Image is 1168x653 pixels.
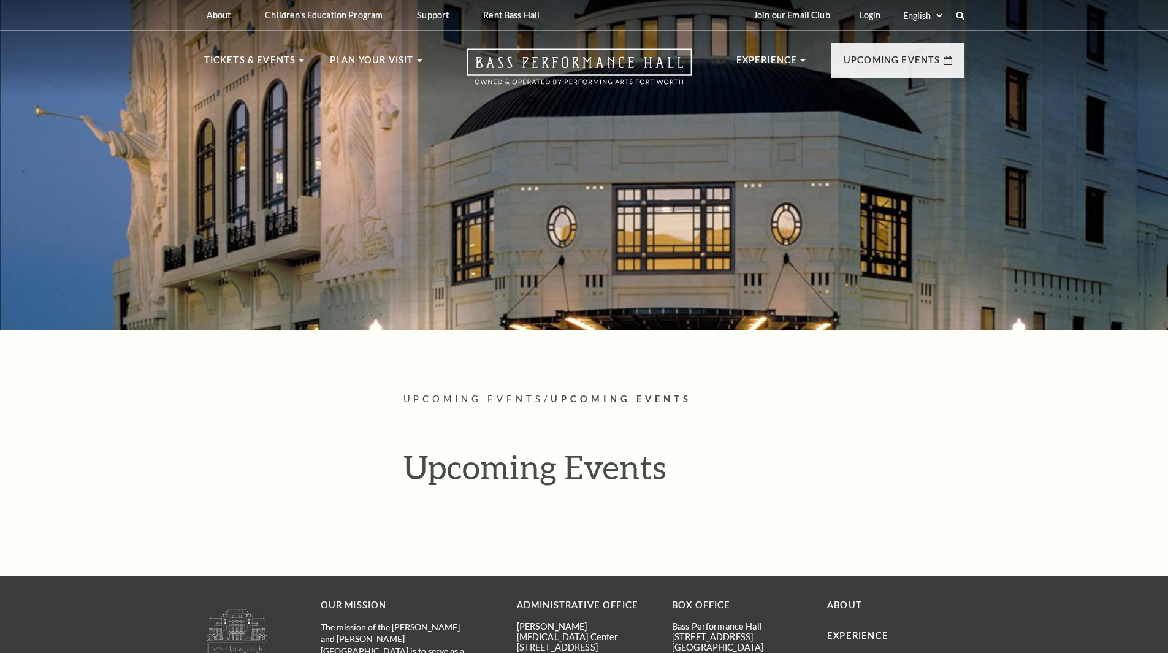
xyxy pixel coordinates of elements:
[672,598,809,613] p: BOX OFFICE
[403,392,964,407] p: /
[672,621,809,632] p: Bass Performance Hall
[827,600,862,610] a: About
[330,53,414,75] p: Plan Your Visit
[672,632,809,642] p: [STREET_ADDRESS]
[207,10,231,20] p: About
[321,598,474,613] p: OUR MISSION
[517,598,654,613] p: Administrative Office
[403,394,544,404] span: Upcoming Events
[483,10,540,20] p: Rent Bass Hall
[736,53,798,75] p: Experience
[204,53,296,75] p: Tickets & Events
[517,621,654,643] p: [PERSON_NAME][MEDICAL_DATA] Center
[417,10,449,20] p: Support
[517,642,654,652] p: [STREET_ADDRESS]
[901,10,944,21] select: Select:
[403,447,964,497] h1: Upcoming Events
[551,394,692,404] span: Upcoming Events
[265,10,383,20] p: Children's Education Program
[844,53,941,75] p: Upcoming Events
[827,630,888,641] a: Experience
